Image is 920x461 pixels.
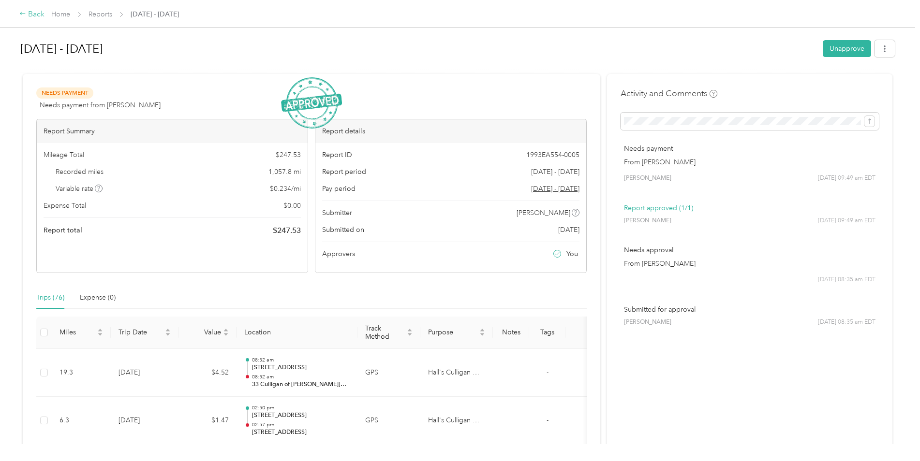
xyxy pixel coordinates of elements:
th: Location [237,317,357,349]
img: ApprovedStamp [281,77,342,129]
span: Needs payment from [PERSON_NAME] [40,100,161,110]
span: Track Method [365,324,405,341]
span: caret-up [479,327,485,333]
td: Hall's Culligan Water [420,397,493,445]
td: 19.3 [52,349,111,397]
span: Report period [322,167,366,177]
p: Needs payment [624,144,875,154]
span: Go to pay period [531,184,579,194]
td: GPS [357,397,420,445]
p: 02:50 pm [252,404,350,411]
iframe: Everlance-gr Chat Button Frame [866,407,920,461]
span: Mileage Total [44,150,84,160]
th: Trip Date [111,317,178,349]
span: $ 0.234 / mi [270,184,301,194]
div: Report Summary [37,119,308,143]
span: caret-down [165,331,171,337]
span: caret-down [223,331,229,337]
p: 02:57 pm [252,421,350,428]
span: Trip Date [119,328,163,336]
span: Report ID [322,150,352,160]
span: $ 247.53 [276,150,301,160]
p: Report approved (1/1) [624,203,875,213]
td: [DATE] [111,349,178,397]
span: caret-down [407,331,413,337]
div: Expense (0) [80,292,116,303]
span: [DATE] 08:35 am EDT [818,318,875,327]
span: Needs Payment [36,87,93,99]
button: Unapprove [823,40,871,57]
span: Purpose [428,328,477,336]
span: [DATE] - [DATE] [131,9,179,19]
p: 33 Culligan of [PERSON_NAME][GEOGRAPHIC_DATA] [252,380,350,389]
th: Notes [493,317,529,349]
span: [DATE] [558,225,579,235]
a: Home [51,10,70,18]
span: [PERSON_NAME] [624,318,671,327]
span: caret-up [165,327,171,333]
h1: Aug 1 - 31, 2025 [20,37,816,60]
th: Miles [52,317,111,349]
span: Submitter [322,208,352,218]
td: Hall's Culligan Water [420,349,493,397]
p: [STREET_ADDRESS] [252,363,350,372]
th: Tags [529,317,565,349]
span: caret-up [223,327,229,333]
div: Report details [315,119,586,143]
span: $ 247.53 [273,225,301,236]
span: $ 0.00 [283,201,301,211]
span: Approvers [322,249,355,259]
span: [PERSON_NAME] [624,216,671,225]
p: From [PERSON_NAME] [624,259,875,269]
p: 08:32 am [252,357,350,363]
th: Purpose [420,317,493,349]
a: Reports [89,10,112,18]
span: Variable rate [56,184,103,194]
td: $1.47 [178,397,237,445]
th: Track Method [357,317,420,349]
span: caret-down [479,331,485,337]
span: You [566,249,578,259]
span: [DATE] 09:49 am EDT [818,216,875,225]
p: [STREET_ADDRESS] [252,428,350,437]
span: [DATE] - [DATE] [531,167,579,177]
span: Miles [59,328,95,336]
td: $4.52 [178,349,237,397]
span: Pay period [322,184,356,194]
div: Trips (76) [36,292,64,303]
td: 6.3 [52,397,111,445]
p: From [PERSON_NAME] [624,157,875,167]
p: 08:52 am [252,374,350,380]
span: 1,057.8 mi [268,167,301,177]
span: [DATE] 08:35 am EDT [818,275,875,284]
td: [DATE] [111,397,178,445]
span: [DATE] 09:49 am EDT [818,174,875,183]
td: GPS [357,349,420,397]
span: Report total [44,225,82,235]
span: - [547,368,549,376]
div: Back [19,9,45,20]
span: caret-up [97,327,103,333]
p: [STREET_ADDRESS] [252,411,350,420]
h4: Activity and Comments [621,87,717,100]
span: - [547,416,549,424]
span: Submitted on [322,225,364,235]
span: Expense Total [44,201,86,211]
span: caret-down [97,331,103,337]
span: Value [186,328,221,336]
p: Needs approval [624,245,875,255]
span: Recorded miles [56,167,104,177]
span: caret-up [407,327,413,333]
p: Submitted for approval [624,304,875,315]
span: [PERSON_NAME] [624,174,671,183]
span: [PERSON_NAME] [517,208,570,218]
th: Value [178,317,237,349]
span: 1993EA554-0005 [526,150,579,160]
